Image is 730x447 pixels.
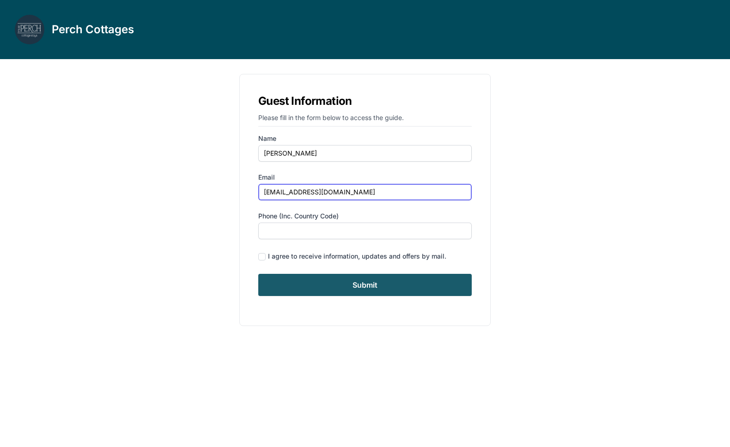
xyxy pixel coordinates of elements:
[15,15,44,44] img: lbscve6jyqy4usxktyb5b1icebv1
[258,113,472,127] p: Please fill in the form below to access the guide.
[268,252,446,261] div: I agree to receive information, updates and offers by mail.
[258,274,472,296] input: Submit
[15,15,134,44] a: Perch Cottages
[258,173,472,182] label: Email
[258,134,472,143] label: Name
[258,211,472,221] label: Phone (inc. country code)
[52,22,134,37] h3: Perch Cottages
[258,93,472,109] h1: Guest Information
